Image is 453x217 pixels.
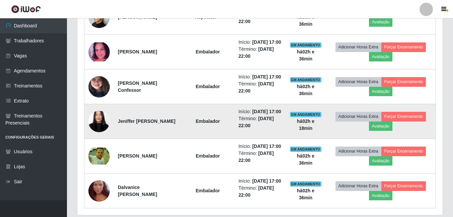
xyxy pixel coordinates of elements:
button: Avaliação [369,122,393,131]
strong: há 02 h e 36 min [297,84,314,96]
button: Forçar Encerramento [381,181,426,191]
img: CoreUI Logo [11,5,41,13]
button: Avaliação [369,87,393,96]
li: Início: [238,108,282,115]
strong: Embalador [196,49,220,54]
button: Avaliação [369,17,393,27]
button: Forçar Encerramento [381,112,426,121]
li: Início: [238,143,282,150]
img: 1744415855733.jpeg [88,42,110,61]
strong: [PERSON_NAME] [118,49,157,54]
span: EM ANDAMENTO [290,147,322,152]
span: EM ANDAMENTO [290,42,322,48]
span: EM ANDAMENTO [290,181,322,187]
strong: [PERSON_NAME] Confessor [118,80,157,93]
button: Adicionar Horas Extra [335,181,381,191]
button: Avaliação [369,156,393,166]
time: [DATE] 17:00 [252,109,281,114]
time: [DATE] 17:00 [252,39,281,45]
button: Adicionar Horas Extra [335,42,381,52]
li: Início: [238,178,282,185]
strong: Dalvanice [PERSON_NAME] [118,185,157,197]
img: 1748891631133.jpeg [88,63,110,111]
button: Adicionar Horas Extra [335,147,381,156]
strong: Embalador [196,153,220,159]
time: [DATE] 17:00 [252,178,281,184]
strong: Embalador [196,188,220,193]
img: 1724686435024.jpeg [88,98,110,145]
button: Forçar Encerramento [381,147,426,156]
strong: há 02 h e 36 min [297,188,314,200]
strong: há 02 h e 36 min [297,153,314,166]
time: [DATE] 17:00 [252,144,281,149]
li: Término: [238,185,282,199]
li: Término: [238,150,282,164]
li: Início: [238,73,282,80]
time: [DATE] 17:00 [252,74,281,79]
img: 1742861123307.jpeg [88,172,110,210]
strong: há 02 h e 18 min [297,119,314,131]
button: Forçar Encerramento [381,42,426,52]
li: Término: [238,46,282,60]
strong: Embalador [196,119,220,124]
button: Adicionar Horas Extra [335,112,381,121]
strong: há 02 h e 36 min [297,49,314,61]
strong: Jeniffer [PERSON_NAME] [118,119,175,124]
button: Forçar Encerramento [381,77,426,86]
li: Início: [238,39,282,46]
strong: [PERSON_NAME] [118,153,157,159]
strong: Embalador [196,84,220,89]
span: EM ANDAMENTO [290,112,322,117]
button: Adicionar Horas Extra [335,77,381,86]
img: 1735915862034.jpeg [88,148,110,165]
li: Término: [238,115,282,129]
span: EM ANDAMENTO [290,77,322,82]
button: Avaliação [369,191,393,200]
li: Término: [238,80,282,94]
button: Avaliação [369,52,393,61]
